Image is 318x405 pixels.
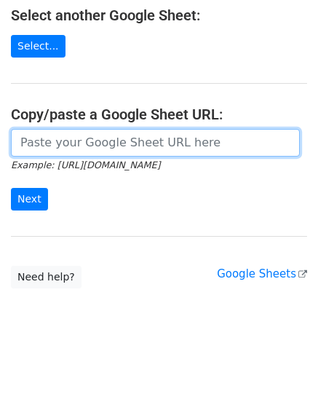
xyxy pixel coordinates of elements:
[11,129,300,157] input: Paste your Google Sheet URL here
[11,188,48,211] input: Next
[11,106,307,123] h4: Copy/paste a Google Sheet URL:
[245,335,318,405] iframe: Chat Widget
[11,35,65,58] a: Select...
[11,266,82,288] a: Need help?
[217,267,307,280] a: Google Sheets
[11,7,307,24] h4: Select another Google Sheet:
[11,160,160,170] small: Example: [URL][DOMAIN_NAME]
